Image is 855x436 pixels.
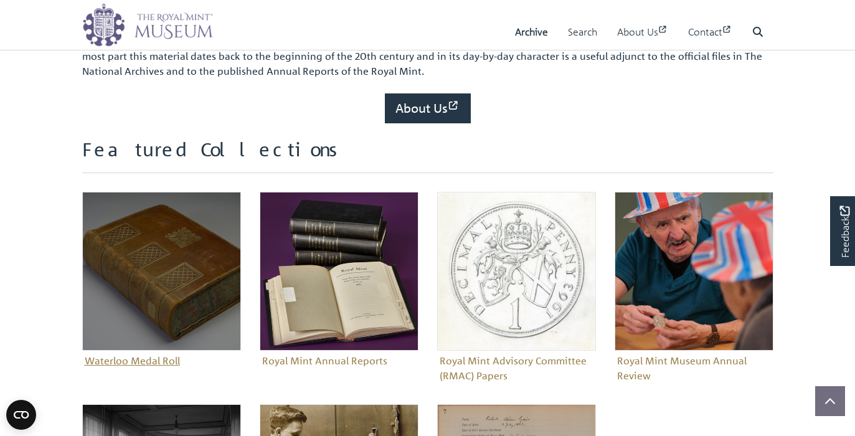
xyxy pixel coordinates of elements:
img: Royal Mint Advisory Committee (RMAC) Papers [437,192,596,351]
a: About Us [385,93,471,123]
a: Royal Mint Annual ReportsRoyal Mint Annual Reports [260,192,418,371]
button: Open CMP widget [6,400,36,430]
button: Scroll to top [815,386,845,416]
a: Contact [688,14,732,50]
span: Feedback [837,206,852,258]
a: About Us [617,14,668,50]
a: Would you like to provide feedback? [830,196,855,266]
img: Royal Mint Annual Reports [260,192,418,351]
a: Waterloo Medal RollWaterloo Medal Roll [82,192,241,371]
h2: Featured Collections [82,138,773,173]
img: logo_wide.png [82,3,213,47]
div: Sub-collection [73,192,250,404]
div: Sub-collection [605,192,783,404]
a: Royal Mint Museum Annual ReviewRoyal Mint Museum Annual Review [615,192,773,386]
a: Archive [515,14,548,50]
div: Sub-collection [250,192,428,404]
a: Search [568,14,597,50]
img: Royal Mint Museum Annual Review [615,192,773,351]
div: Sub-collection [428,192,605,404]
a: Royal Mint Advisory Committee (RMAC) PapersRoyal Mint Advisory Committee (RMAC) Papers [437,192,596,386]
img: Waterloo Medal Roll [82,192,241,351]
